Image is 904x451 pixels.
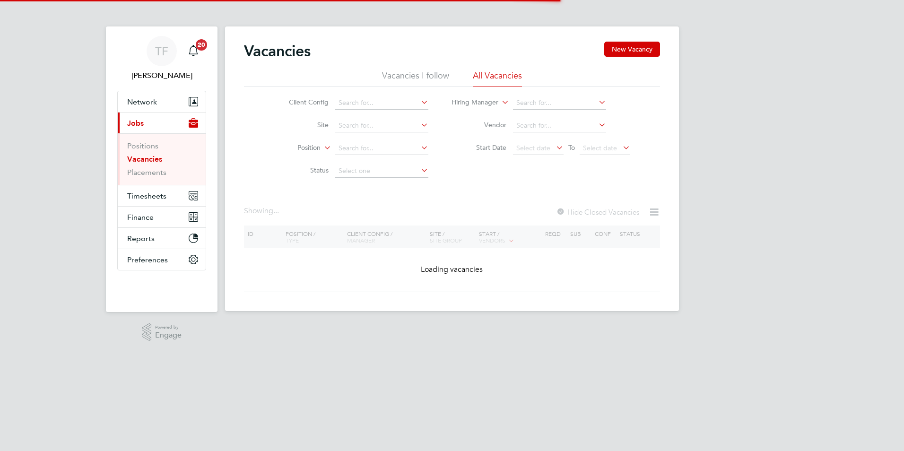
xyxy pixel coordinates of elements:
[244,206,281,216] div: Showing
[127,213,154,222] span: Finance
[244,42,311,61] h2: Vacancies
[117,70,206,81] span: Tim Finnegan
[565,141,578,154] span: To
[155,45,168,57] span: TF
[118,91,206,112] button: Network
[273,206,279,216] span: ...
[335,119,428,132] input: Search for...
[335,96,428,110] input: Search for...
[127,97,157,106] span: Network
[513,119,606,132] input: Search for...
[444,98,498,107] label: Hiring Manager
[127,155,162,164] a: Vacancies
[117,36,206,81] a: TF[PERSON_NAME]
[452,121,506,129] label: Vendor
[118,228,206,249] button: Reports
[583,144,617,152] span: Select date
[127,119,144,128] span: Jobs
[274,166,329,174] label: Status
[118,207,206,227] button: Finance
[473,70,522,87] li: All Vacancies
[117,280,206,295] a: Go to home page
[452,143,506,152] label: Start Date
[118,113,206,133] button: Jobs
[556,208,639,217] label: Hide Closed Vacancies
[142,323,182,341] a: Powered byEngage
[118,280,206,295] img: fastbook-logo-retina.png
[604,42,660,57] button: New Vacancy
[516,144,550,152] span: Select date
[127,191,166,200] span: Timesheets
[127,234,155,243] span: Reports
[274,121,329,129] label: Site
[196,39,207,51] span: 20
[127,255,168,264] span: Preferences
[335,165,428,178] input: Select one
[155,331,182,339] span: Engage
[127,168,166,177] a: Placements
[266,143,321,153] label: Position
[335,142,428,155] input: Search for...
[127,141,158,150] a: Positions
[382,70,449,87] li: Vacancies I follow
[118,249,206,270] button: Preferences
[106,26,217,312] nav: Main navigation
[118,185,206,206] button: Timesheets
[274,98,329,106] label: Client Config
[155,323,182,331] span: Powered by
[184,36,203,66] a: 20
[118,133,206,185] div: Jobs
[513,96,606,110] input: Search for...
